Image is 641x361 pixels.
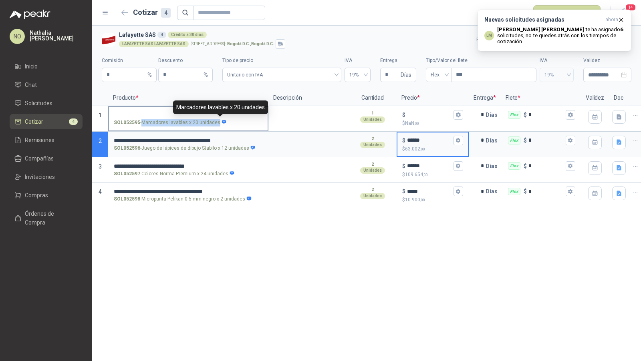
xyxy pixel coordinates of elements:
[581,90,609,106] p: Validez
[486,183,501,199] p: Días
[10,77,83,92] a: Chat
[25,99,52,108] span: Solicitudes
[371,161,374,168] p: 2
[102,33,116,47] img: Company Logo
[99,189,102,195] span: 4
[114,170,235,178] p: - Colores Norma Premium x 24 unidades
[69,118,78,125] span: 4
[371,187,374,193] p: 2
[119,41,189,47] div: LAFAYETTE SAS LAFAYETTE SAS
[454,110,463,120] button: $$NaN,00
[345,57,371,64] label: IVA
[402,120,463,127] p: $
[405,172,428,177] span: 109.654
[625,4,636,11] span: 14
[114,170,140,178] strong: SOL052597
[25,62,38,71] span: Inicio
[407,189,452,195] input: $$10.900,00
[157,32,166,38] div: 4
[423,172,428,177] span: ,00
[158,57,213,64] label: Descuento
[486,132,501,148] p: Días
[484,31,494,40] div: LM
[190,42,274,46] p: [STREET_ADDRESS] -
[402,171,463,178] p: $
[407,137,452,143] input: $$63.002,00
[114,195,252,203] p: - Micropunta Pelikan 0.5 mm negro x 2 unidades
[10,132,83,148] a: Remisiones
[476,36,509,44] p: Publicar como:
[524,162,527,170] p: $
[25,191,48,200] span: Compras
[10,96,83,111] a: Solicitudes
[431,69,447,81] span: Flex
[114,119,227,126] p: - Marcadores lavables x 20 unidades
[402,187,405,196] p: $
[524,187,527,196] p: $
[102,57,157,64] label: Comisión
[147,68,152,82] span: %
[414,121,419,126] span: ,00
[497,26,584,32] b: [PERSON_NAME] [PERSON_NAME]
[114,163,263,169] input: SOL052597-Colores Norma Premium x 24 unidades
[10,188,83,203] a: Compras
[566,110,575,120] button: Flex $
[114,189,263,195] input: SOL052598-Micropunta Pelikan 0.5 mm negro x 2 unidades
[10,114,83,129] a: Cotizar4
[617,6,631,20] button: 14
[405,197,425,203] span: 10.900
[524,110,527,119] p: $
[114,144,256,152] p: - Juego de lápices de dibujo Stabilo x 12 unidades
[114,195,140,203] strong: SOL052598
[484,16,602,23] h3: Nuevas solicitudes asignadas
[528,112,564,118] input: Flex $
[497,26,625,44] p: te ha asignado solicitudes , no te quedes atrás con los tiempos de cotización.
[349,69,366,81] span: 19%
[10,206,83,230] a: Órdenes de Compra
[10,151,83,166] a: Compañías
[605,16,618,23] span: ahora
[401,68,411,82] span: Días
[620,26,623,32] b: 6
[544,69,569,81] span: 19%
[501,90,581,106] p: Flete
[402,110,405,119] p: $
[349,90,397,106] p: Cantidad
[405,146,425,152] span: 63.002
[25,136,54,144] span: Remisiones
[204,68,208,82] span: %
[268,90,349,106] p: Descripción
[99,163,102,170] span: 3
[566,136,575,145] button: Flex $
[108,90,268,106] p: Producto
[30,30,83,41] p: Nathalia [PERSON_NAME]
[371,136,374,142] p: 2
[360,193,385,199] div: Unidades
[360,142,385,148] div: Unidades
[508,188,520,196] div: Flex
[426,57,536,64] label: Tipo/Valor del flete
[486,158,501,174] p: Días
[583,57,631,64] label: Validez
[478,10,631,51] button: Nuevas solicitudes asignadasahora LM[PERSON_NAME] [PERSON_NAME] te ha asignado6 solicitudes, no t...
[609,90,629,106] p: Doc
[508,162,520,170] div: Flex
[380,57,416,64] label: Entrega
[402,196,463,204] p: $
[25,154,54,163] span: Compañías
[528,189,564,195] input: Flex $
[133,7,171,18] h2: Cotizar
[10,169,83,185] a: Invitaciones
[227,69,336,81] span: Unitario con IVA
[10,29,25,44] div: NO
[402,145,463,153] p: $
[99,138,102,144] span: 2
[508,111,520,119] div: Flex
[114,138,263,144] input: SOL052596-Juego de lápices de dibujo Stabilo x 12 unidades
[173,100,268,114] div: Marcadores lavables x 20 unidades
[227,42,274,46] strong: Bogotá D.C. , Bogotá D.C.
[10,59,83,74] a: Inicio
[407,112,452,118] input: $$NaN,00
[566,161,575,171] button: Flex $
[420,147,425,151] span: ,00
